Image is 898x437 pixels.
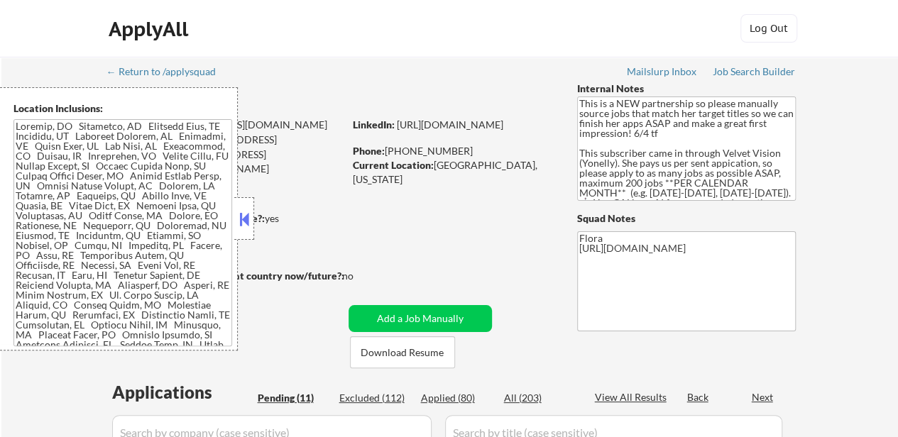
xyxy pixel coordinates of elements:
[350,336,455,368] button: Download Resume
[713,66,796,80] a: Job Search Builder
[339,391,410,405] div: Excluded (112)
[397,118,503,131] a: [URL][DOMAIN_NAME]
[713,67,796,77] div: Job Search Builder
[13,101,232,116] div: Location Inclusions:
[687,390,710,404] div: Back
[353,118,395,131] strong: LinkedIn:
[577,211,796,226] div: Squad Notes
[421,391,492,405] div: Applied (80)
[353,159,434,171] strong: Current Location:
[349,305,492,332] button: Add a Job Manually
[504,391,575,405] div: All (203)
[106,66,229,80] a: ← Return to /applysquad
[740,14,797,43] button: Log Out
[109,17,192,41] div: ApplyAll
[258,391,329,405] div: Pending (11)
[752,390,774,404] div: Next
[106,67,229,77] div: ← Return to /applysquad
[577,82,796,96] div: Internal Notes
[112,384,253,401] div: Applications
[353,145,385,157] strong: Phone:
[627,67,698,77] div: Mailslurp Inbox
[353,144,554,158] div: [PHONE_NUMBER]
[342,269,383,283] div: no
[353,158,554,186] div: [GEOGRAPHIC_DATA], [US_STATE]
[627,66,698,80] a: Mailslurp Inbox
[595,390,671,404] div: View All Results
